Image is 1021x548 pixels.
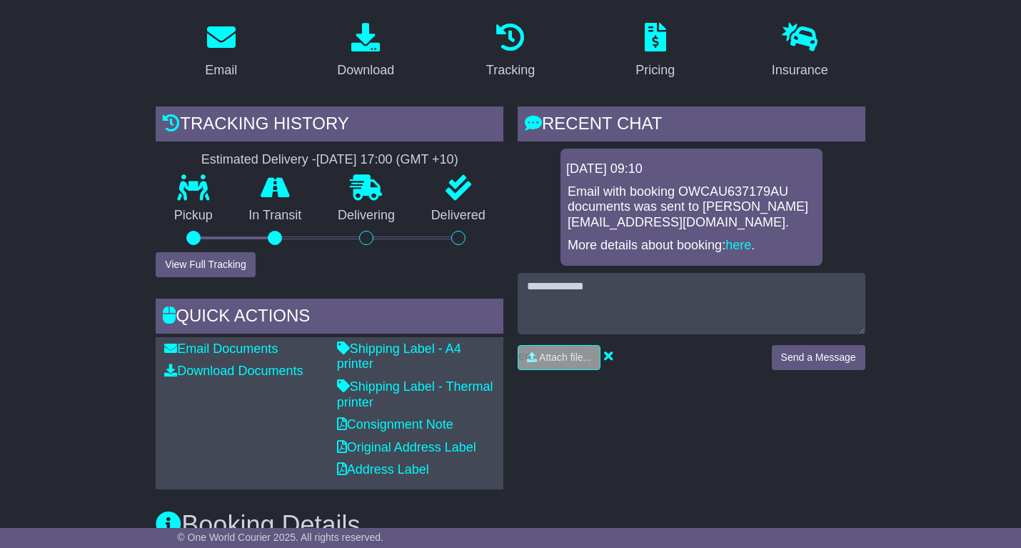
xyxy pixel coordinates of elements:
a: Address Label [337,462,429,477]
a: Download [328,18,403,85]
a: Consignment Note [337,417,453,432]
button: Send a Message [772,345,865,370]
div: Quick Actions [156,299,503,337]
div: Tracking [486,61,535,80]
div: [DATE] 09:10 [566,161,817,177]
p: More details about booking: . [568,238,815,254]
p: Delivered [413,208,503,224]
a: Download Documents [164,364,303,378]
a: Email [196,18,246,85]
span: © One World Courier 2025. All rights reserved. [177,532,383,543]
h3: Booking Details [156,511,865,539]
div: Estimated Delivery - [156,152,503,168]
a: Pricing [626,18,684,85]
a: Tracking [477,18,544,85]
div: [DATE] 17:00 (GMT +10) [316,152,458,168]
a: Shipping Label - Thermal printer [337,379,493,409]
p: Email with booking OWCAU637179AU documents was sent to [PERSON_NAME][EMAIL_ADDRESS][DOMAIN_NAME]. [568,184,815,231]
div: Email [205,61,237,80]
div: Download [337,61,394,80]
div: RECENT CHAT [518,106,865,145]
a: Insurance [763,18,838,85]
p: Delivering [320,208,413,224]
p: In Transit [231,208,320,224]
div: Pricing [635,61,675,80]
a: Original Address Label [337,440,476,454]
a: Email Documents [164,342,278,356]
button: View Full Tracking [156,252,255,277]
div: Tracking history [156,106,503,145]
p: Pickup [156,208,231,224]
a: here [725,238,751,252]
a: Shipping Label - A4 printer [337,342,461,372]
div: Insurance [772,61,828,80]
